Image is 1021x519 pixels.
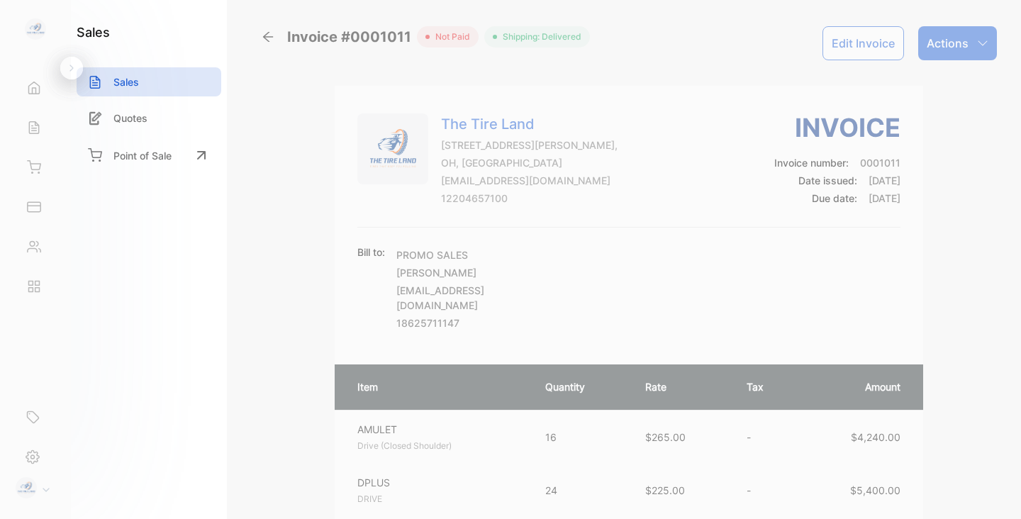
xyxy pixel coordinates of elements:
[774,157,849,169] span: Invoice number:
[396,283,559,313] p: [EMAIL_ADDRESS][DOMAIN_NAME]
[851,431,900,443] span: $4,240.00
[850,484,900,496] span: $5,400.00
[497,30,581,43] span: Shipping: Delivered
[869,192,900,204] span: [DATE]
[441,173,618,188] p: [EMAIL_ADDRESS][DOMAIN_NAME]
[927,35,969,52] p: Actions
[441,138,618,152] p: [STREET_ADDRESS][PERSON_NAME],
[645,431,686,443] span: $265.00
[860,157,900,169] span: 0001011
[113,74,139,89] p: Sales
[357,475,520,490] p: DPLUS
[396,247,559,262] p: PROMO SALES
[25,18,46,40] img: logo
[747,483,785,498] p: -
[357,379,517,394] p: Item
[16,477,37,498] img: profile
[774,108,900,147] h3: Invoice
[545,430,617,445] p: 16
[961,459,1021,519] iframe: LiveChat chat widget
[357,113,428,184] img: Company Logo
[747,379,785,394] p: Tax
[357,422,520,437] p: AMULET
[918,26,997,60] button: Actions
[113,111,147,125] p: Quotes
[77,23,110,42] h1: sales
[545,483,617,498] p: 24
[357,245,385,259] p: Bill to:
[798,174,857,186] span: Date issued:
[430,30,470,43] span: not paid
[869,174,900,186] span: [DATE]
[645,379,718,394] p: Rate
[357,440,520,452] p: Drive (Closed Shoulder)
[77,140,221,171] a: Point of Sale
[396,265,559,280] p: [PERSON_NAME]
[545,379,617,394] p: Quantity
[441,191,618,206] p: 12204657100
[645,484,685,496] span: $225.00
[77,67,221,96] a: Sales
[113,148,172,163] p: Point of Sale
[813,379,900,394] p: Amount
[396,316,559,330] p: 18625711147
[357,493,520,506] p: DRIVE
[77,104,221,133] a: Quotes
[441,113,618,135] p: The Tire Land
[287,26,417,48] span: Invoice #0001011
[812,192,857,204] span: Due date:
[822,26,904,60] button: Edit Invoice
[441,155,618,170] p: OH, [GEOGRAPHIC_DATA]
[747,430,785,445] p: -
